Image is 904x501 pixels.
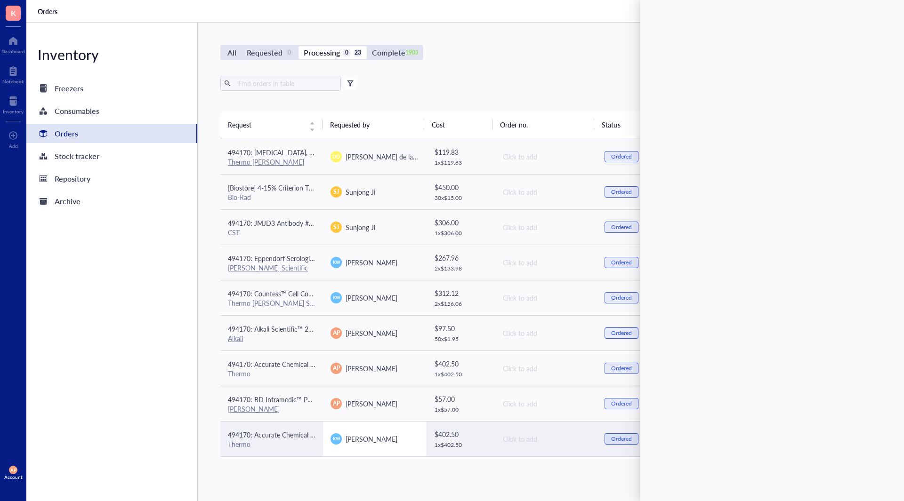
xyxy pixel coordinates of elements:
td: Click to add [494,386,597,421]
div: Click to add [503,222,589,232]
td: Click to add [494,280,597,315]
span: Sunjong Ji [346,187,375,197]
div: Bio-Rad [228,193,315,201]
a: Freezers [26,79,197,98]
a: [PERSON_NAME] Scientific [228,263,308,272]
span: [PERSON_NAME] de la [PERSON_NAME] [346,152,467,161]
th: Cost [424,111,492,138]
a: Notebook [2,64,24,84]
div: $ 97.50 [435,323,487,334]
a: Stock tracker [26,147,197,166]
div: Inventory [3,109,24,114]
div: 23 [354,49,362,57]
div: Click to add [503,398,589,409]
div: Thermo [228,440,315,448]
div: 1 x $ 402.50 [435,441,487,449]
span: AP [333,364,340,373]
span: [PERSON_NAME] [346,399,397,408]
div: 0 [285,49,293,57]
div: Ordered [611,153,632,160]
div: 2 x $ 156.06 [435,300,487,308]
div: 50 x $ 1.95 [435,335,487,343]
span: 494170: Alkali Scientific™ 2" Cardboard Freezer Boxes with Drain Holes - Water and Ice Resistant ... [228,324,588,334]
div: 1 x $ 57.00 [435,406,487,414]
div: Orders [55,127,78,140]
span: [PERSON_NAME] [346,364,397,373]
div: 0 [343,49,351,57]
td: Click to add [494,174,597,209]
span: Sunjong Ji [346,223,375,232]
div: 1903 [408,49,416,57]
span: SJ [333,188,339,196]
span: 494170: Accurate Chemical AquaClean, Microbiocidal Additive, 250mL [228,430,433,439]
div: Thermo [228,369,315,378]
span: Request [228,119,304,130]
div: 1 x $ 306.00 [435,230,487,237]
div: Ordered [611,223,632,231]
span: 494170: JMJD3 Antibody #3457 [228,218,324,228]
span: AP [333,329,340,337]
a: Orders [26,124,197,143]
a: [PERSON_NAME] [228,404,280,414]
div: Account [4,474,23,480]
div: Stock tracker [55,150,99,163]
th: Order no. [492,111,595,138]
div: $ 57.00 [435,394,487,404]
th: Request [220,111,323,138]
span: AP [333,399,340,408]
a: Orders [38,7,59,16]
td: Click to add [494,421,597,456]
div: All [227,46,236,59]
a: Thermo [PERSON_NAME] [228,157,304,167]
th: Requested by [323,111,425,138]
span: KW [332,436,340,442]
div: Ordered [611,188,632,196]
div: Ordered [611,294,632,302]
div: Requested [247,46,282,59]
a: Inventory [3,94,24,114]
span: KW [332,259,340,266]
div: Ordered [611,329,632,337]
td: Click to add [494,315,597,350]
div: $ 450.00 [435,182,487,192]
span: SJ [333,223,339,231]
div: Ordered [611,400,632,407]
div: Thermo [PERSON_NAME] Scientific [228,299,315,307]
td: Click to add [494,245,597,280]
div: 1 x $ 402.50 [435,371,487,378]
span: DD [332,153,340,160]
div: $ 402.50 [435,358,487,369]
div: Ordered [611,365,632,372]
div: 1 x $ 119.83 [435,159,487,167]
a: Dashboard [1,33,25,54]
div: Click to add [503,328,589,338]
input: Find orders in table [234,76,337,90]
div: $ 312.12 [435,288,487,298]
div: Click to add [503,187,589,197]
div: Ordered [611,259,632,266]
div: $ 306.00 [435,217,487,228]
div: Freezers [55,82,83,95]
div: Click to add [503,363,589,374]
div: Archive [55,195,81,208]
td: Click to add [494,350,597,386]
div: Click to add [503,293,589,303]
td: Click to add [494,456,597,492]
td: Click to add [494,209,597,245]
div: Processing [304,46,340,59]
div: Click to add [503,257,589,268]
span: KW [332,294,340,301]
th: Status [594,111,662,138]
span: [Biostore] 4-15% Criterion TGX Gel 26W 15 µl [228,183,363,192]
div: $ 119.83 [435,147,487,157]
div: Dashboard [1,48,25,54]
div: Click to add [503,151,589,162]
a: Repository [26,169,197,188]
div: Add [9,143,18,149]
div: $ 267.96 [435,253,487,263]
a: Archive [26,192,197,211]
div: 2 x $ 133.98 [435,265,487,272]
div: Ordered [611,435,632,443]
span: 494170: Countess™ Cell Counting Chamber Slides [228,289,373,298]
div: Repository [55,172,90,185]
